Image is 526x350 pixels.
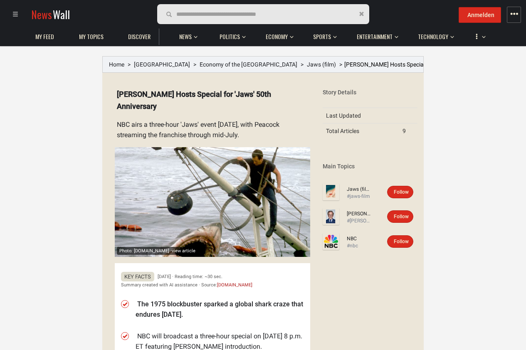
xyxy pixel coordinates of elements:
span: Key Facts [121,272,154,281]
button: Entertainment [353,25,398,45]
img: Profile picture of Steven Spielberg [323,208,339,225]
span: News [179,33,192,40]
div: #nbc [347,242,372,249]
span: Follow [394,239,409,244]
span: Follow [394,214,409,219]
a: News [175,29,196,45]
a: Photo: [DOMAIN_NAME] ·view article [115,147,310,257]
a: [PERSON_NAME] [347,210,372,217]
span: Technology [418,33,448,40]
div: Story Details [323,88,417,96]
a: NewsWall [31,7,70,22]
div: #jaws-film [347,193,372,200]
span: Economy [266,33,288,40]
span: view article [172,248,195,254]
span: Sports [313,33,331,40]
a: Economy [262,29,292,45]
td: 9 [399,123,417,139]
div: Main Topics [323,162,417,170]
a: Jaws (film) [347,186,372,193]
button: Politics [215,25,246,45]
div: #[PERSON_NAME] [347,217,372,224]
button: Economy [262,25,294,45]
a: Economy of the [GEOGRAPHIC_DATA] [200,61,297,68]
span: Wall [53,7,70,22]
button: Technology [414,25,454,45]
div: Photo: [DOMAIN_NAME] · [117,247,198,255]
span: News [31,7,52,22]
span: Politics [220,33,240,40]
span: Anmelden [467,12,494,18]
a: [DOMAIN_NAME] [217,282,252,288]
td: Total Articles [323,123,399,139]
button: Anmelden [459,7,501,23]
span: My topics [79,33,104,40]
div: [DATE] · Reading time: ~30 sec. Summary created with AI assistance · Source: [121,273,304,288]
li: The 1975 blockbuster sparked a global shark craze that endures [DATE]. [136,299,304,320]
img: Profile picture of NBC [323,233,339,250]
img: Profile picture of Jaws (film) [323,184,339,200]
button: News [175,25,200,45]
td: Last Updated [323,108,399,123]
a: Entertainment [353,29,397,45]
a: Home [109,61,124,68]
a: Technology [414,29,452,45]
a: Jaws (film) [307,61,336,68]
span: Entertainment [357,33,393,40]
a: Sports [309,29,335,45]
img: Preview image from cnn.com [115,147,310,257]
span: Follow [394,189,409,195]
a: [GEOGRAPHIC_DATA] [134,61,190,68]
span: [PERSON_NAME] Hosts Special for 'Jaws' 50th Anniversary [344,61,496,68]
button: Sports [309,25,337,45]
span: My Feed [35,33,54,40]
a: Politics [215,29,244,45]
a: NBC [347,235,372,242]
span: Discover [128,33,151,40]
